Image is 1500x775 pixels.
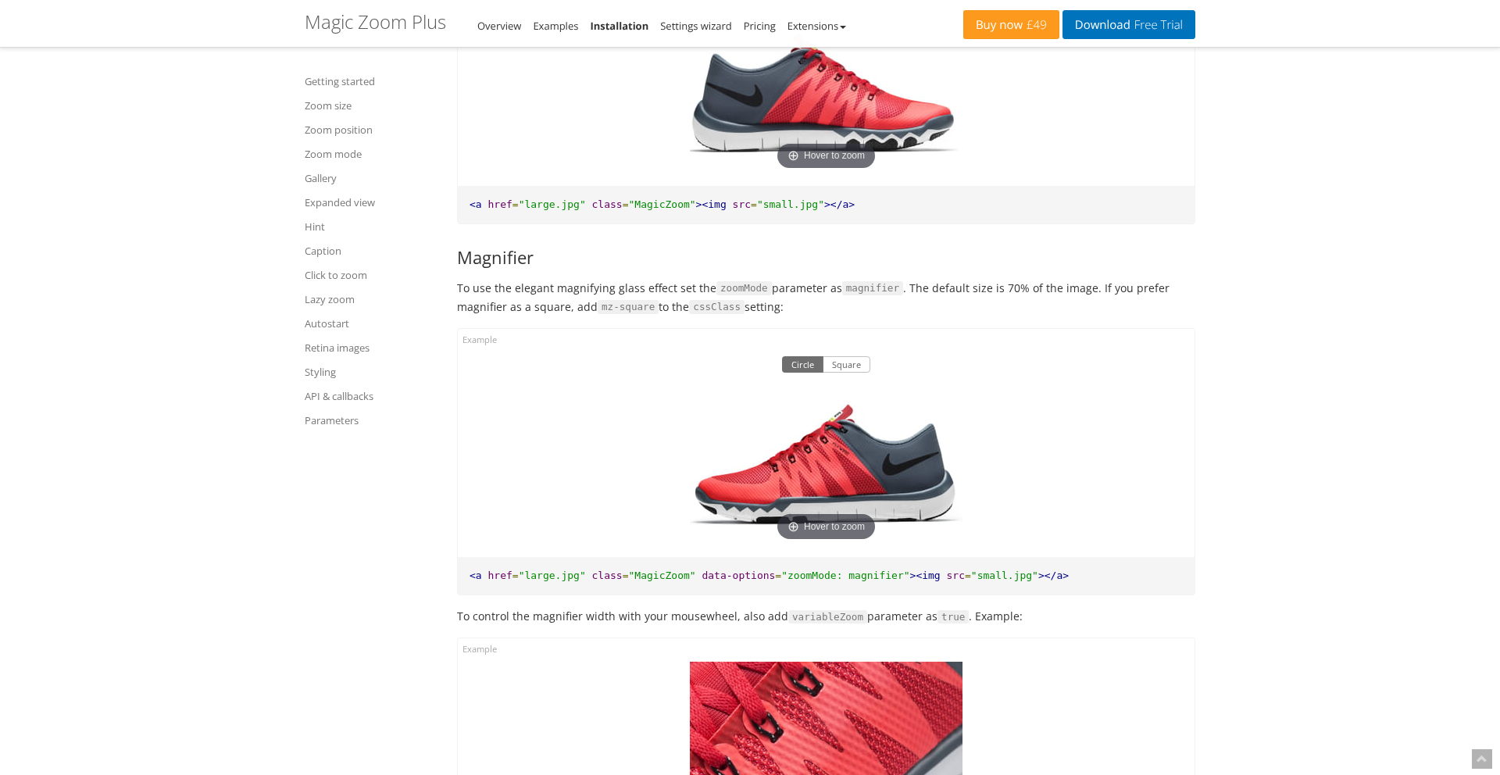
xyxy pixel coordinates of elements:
[782,356,823,373] button: Circle
[519,570,586,581] span: "large.jpg"
[910,570,941,581] span: ><img
[963,10,1059,39] a: Buy now£49
[1062,10,1195,39] a: DownloadFree Trial
[512,198,519,210] span: =
[733,198,751,210] span: src
[592,570,623,581] span: class
[965,570,971,581] span: =
[305,411,437,430] a: Parameters
[305,72,437,91] a: Getting started
[690,15,962,174] a: Hover to zoom
[305,217,437,236] a: Hint
[690,386,962,545] a: Hover to zoom
[305,12,446,32] h1: Magic Zoom Plus
[477,19,521,33] a: Overview
[305,387,437,405] a: API & callbacks
[1038,570,1069,581] span: ></a>
[660,19,732,33] a: Settings wizard
[470,198,482,210] span: <a
[305,193,437,212] a: Expanded view
[788,610,867,624] code: variableZoom
[1023,19,1047,31] span: £49
[744,19,776,33] a: Pricing
[305,290,437,309] a: Lazy zoom
[457,607,1195,626] p: To control the magnifier width with your mousewheel, also add parameter as . Example:
[623,198,629,210] span: =
[519,198,586,210] span: "large.jpg"
[487,198,512,210] span: href
[757,198,824,210] span: "small.jpg"
[787,19,846,33] a: Extensions
[305,120,437,139] a: Zoom position
[470,570,482,581] span: <a
[971,570,1038,581] span: "small.jpg"
[305,96,437,115] a: Zoom size
[457,248,1195,266] h3: Magnifier
[702,570,775,581] span: data-options
[623,570,629,581] span: =
[1130,19,1183,31] span: Free Trial
[775,570,781,581] span: =
[305,362,437,381] a: Styling
[823,356,870,373] button: Square
[592,198,623,210] span: class
[696,198,727,210] span: ><img
[751,198,757,210] span: =
[487,570,512,581] span: href
[842,281,903,295] code: magnifier
[781,570,909,581] span: "zoomMode: magnifier"
[305,241,437,260] a: Caption
[629,570,696,581] span: "MagicZoom"
[305,169,437,187] a: Gallery
[947,570,965,581] span: src
[937,610,969,624] code: true
[689,300,745,314] code: cssClass
[629,198,696,210] span: "MagicZoom"
[512,570,519,581] span: =
[533,19,578,33] a: Examples
[305,338,437,357] a: Retina images
[305,266,437,284] a: Click to zoom
[590,19,648,33] a: Installation
[305,145,437,163] a: Zoom mode
[716,281,772,295] code: zoomMode
[305,314,437,333] a: Autostart
[824,198,855,210] span: ></a>
[598,300,659,314] code: mz-square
